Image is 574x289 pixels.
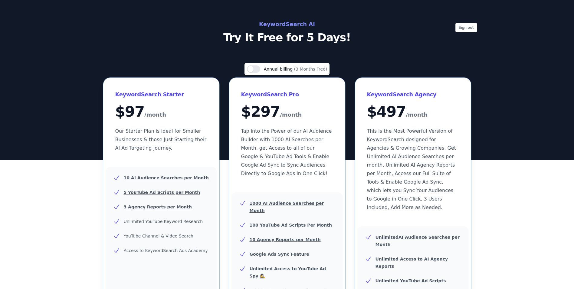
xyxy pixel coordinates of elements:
div: $ 497 [367,104,459,120]
span: This is the Most Powerful Version of KeywordSearch designed for Agencies & Growing Companies. Get... [367,128,456,210]
span: /month [280,110,302,120]
b: Google Ads Sync Feature [250,252,309,257]
span: Our Starter Plan is Ideal for Smaller Businesses & those Just Starting their AI Ad Targeting Jour... [115,128,207,151]
u: 10 Agency Reports per Month [250,237,321,242]
u: 100 YouTube Ad Scripts Per Month [250,223,332,228]
u: Unlimited [376,235,399,240]
div: $ 297 [241,104,333,120]
h3: KeywordSearch Pro [241,90,333,99]
u: 1000 AI Audience Searches per Month [250,201,324,213]
span: Unlimited YouTube Keyword Research [124,219,203,224]
span: Annual billing [264,67,294,71]
u: 3 Agency Reports per Month [124,204,192,209]
u: 10 AI Audience Searches per Month [124,175,209,180]
span: Access to KeywordSearch Ads Academy [124,248,208,253]
p: Try It Free for 5 Days! [152,32,423,44]
span: Tap into the Power of our AI Audience Builder with 1000 AI Searches per Month, get Access to all ... [241,128,332,176]
div: $ 97 [115,104,207,120]
button: Sign out [455,23,477,32]
h3: KeywordSearch Starter [115,90,207,99]
b: Unlimited YouTube Ad Scripts [376,278,446,283]
b: AI Audience Searches per Month [376,235,460,247]
span: /month [144,110,166,120]
span: YouTube Channel & Video Search [124,234,193,238]
span: /month [406,110,428,120]
b: Unlimited Access to YouTube Ad Spy 🕵️‍♀️ [250,266,326,278]
span: (3 Months Free) [294,67,327,71]
h3: KeywordSearch Agency [367,90,459,99]
u: 5 YouTube Ad Scripts per Month [124,190,200,195]
b: Unlimited Access to AI Agency Reports [376,257,448,269]
h2: KeywordSearch AI [152,19,423,29]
